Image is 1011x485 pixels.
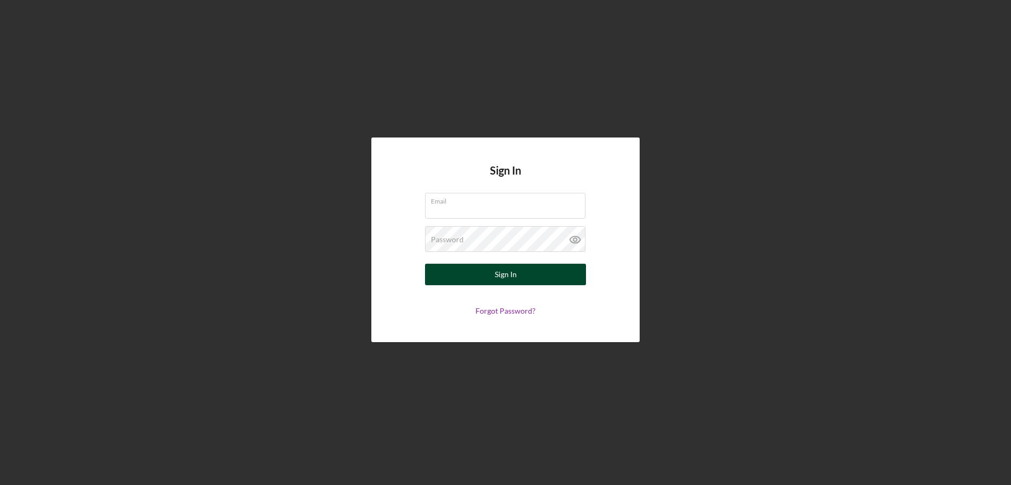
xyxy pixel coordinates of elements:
button: Sign In [425,264,586,285]
label: Password [431,235,464,244]
label: Email [431,193,585,205]
a: Forgot Password? [475,306,536,315]
h4: Sign In [490,164,521,193]
div: Sign In [495,264,517,285]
